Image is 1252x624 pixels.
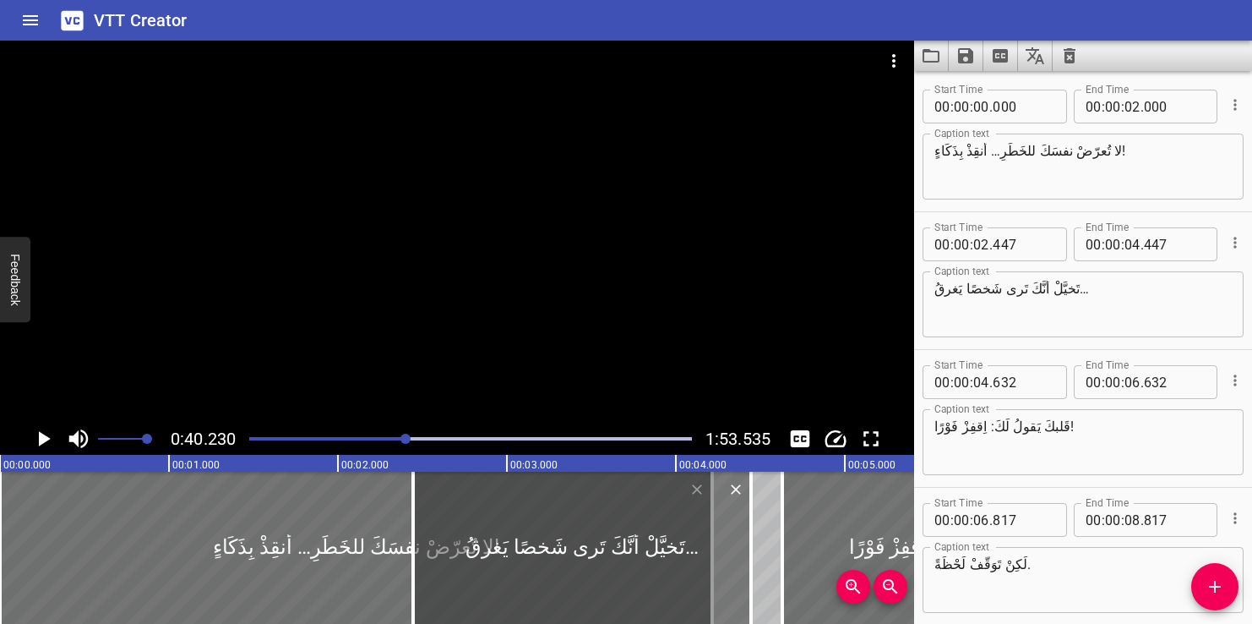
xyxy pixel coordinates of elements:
button: Save captions to file [949,41,983,71]
span: . [1140,90,1144,123]
span: . [1140,227,1144,261]
div: Cue Options [1224,83,1244,127]
span: : [1102,227,1105,261]
button: Clear captions [1053,41,1086,71]
input: 04 [973,365,989,399]
input: 00 [1105,503,1121,537]
span: 0:40.230 [171,429,236,449]
button: Cue Options [1224,369,1246,391]
span: . [989,227,993,261]
span: : [970,365,973,399]
text: 00:03.000 [510,459,558,471]
svg: Clear captions [1059,46,1080,66]
button: Cue Options [1224,94,1246,116]
span: . [1140,365,1144,399]
text: 00:04.000 [679,459,727,471]
span: . [989,90,993,123]
textarea: لا تُعرّضْ نفسَكَ للخَطَرِ… أَنقِذْ بِذَكَاءٍ! [934,143,1232,191]
button: Cue Options [1224,507,1246,529]
input: 817 [1144,503,1206,537]
button: Zoom In [836,570,870,604]
button: Load captions from file [914,41,949,71]
button: Toggle fullscreen [855,423,887,455]
button: Toggle captions [784,423,816,455]
input: 00 [954,503,970,537]
input: 00 [934,365,950,399]
span: : [1121,227,1124,261]
span: . [989,503,993,537]
input: 02 [1124,90,1140,123]
input: 817 [993,503,1054,537]
span: . [1140,503,1144,537]
span: Set video volume [142,434,152,444]
input: 447 [993,227,1054,261]
button: Translate captions [1018,41,1053,71]
input: 08 [1124,503,1140,537]
input: 00 [1086,90,1102,123]
button: Change Playback Speed [819,423,852,455]
input: 06 [1124,365,1140,399]
button: Add Cue [1191,563,1238,610]
button: Video Options [874,41,914,81]
input: 00 [1086,227,1102,261]
button: Extract captions from video [983,41,1018,71]
button: Play/Pause [27,423,59,455]
input: 00 [1086,503,1102,537]
span: : [950,503,954,537]
input: 00 [1105,365,1121,399]
span: : [1121,90,1124,123]
span: : [970,503,973,537]
input: 00 [973,90,989,123]
div: Delete Cue [725,479,744,501]
text: 00:00.000 [3,459,51,471]
div: Play progress [249,437,692,441]
input: 00 [934,90,950,123]
input: 00 [954,227,970,261]
span: : [1121,365,1124,399]
span: : [970,227,973,261]
span: : [950,365,954,399]
svg: Save captions to file [955,46,976,66]
span: . [989,365,993,399]
div: Cue Options [1224,359,1244,402]
button: Delete [725,479,747,501]
h6: VTT Creator [94,7,188,34]
input: 00 [1105,90,1121,123]
span: : [1102,365,1105,399]
span: : [970,90,973,123]
input: 00 [954,365,970,399]
div: Cue Options [1224,496,1244,540]
input: 00 [1105,227,1121,261]
text: 00:01.000 [172,459,220,471]
input: 00 [954,90,970,123]
textarea: لَكِنْ تَوَقَّفْ لَحْظَةً. [934,556,1232,605]
span: Video Duration [705,429,770,449]
input: 02 [973,227,989,261]
input: 632 [1144,365,1206,399]
button: Toggle mute [63,423,95,455]
span: : [1102,90,1105,123]
input: 000 [993,90,1054,123]
span: : [950,90,954,123]
button: Zoom Out [874,570,907,604]
span: : [950,227,954,261]
input: 00 [934,227,950,261]
div: Cue Options [1224,221,1244,265]
svg: Load captions from file [921,46,941,66]
textarea: تَخيَّلْ أنَّكَ تَرى شَخصًا يَغرقُ… [934,281,1232,329]
input: 00 [1086,365,1102,399]
textarea: قَلبكَ يَقولُ لَكَ: اِقفِزْ فَوْرًا! [934,419,1232,467]
svg: Extract captions from video [990,46,1010,66]
span: : [1102,503,1105,537]
input: 00 [934,503,950,537]
input: 447 [1144,227,1206,261]
input: 06 [973,503,989,537]
text: 00:02.000 [341,459,389,471]
input: 000 [1144,90,1206,123]
button: Cue Options [1224,232,1246,254]
input: 04 [1124,227,1140,261]
text: 00:05.000 [848,459,895,471]
input: 632 [993,365,1054,399]
span: : [1121,503,1124,537]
